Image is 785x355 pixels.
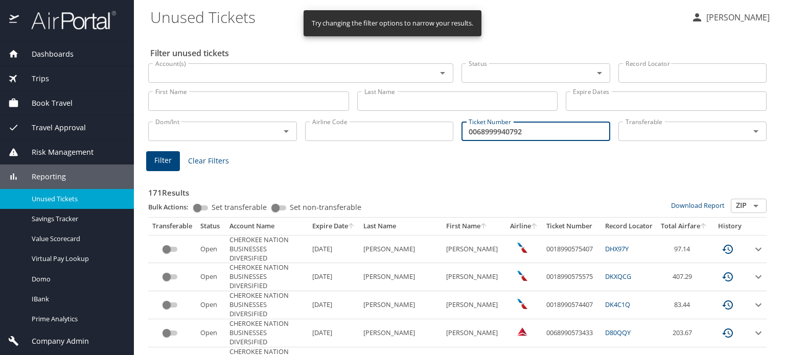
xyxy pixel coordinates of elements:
[308,235,359,263] td: [DATE]
[359,218,442,235] th: Last Name
[19,336,89,347] span: Company Admin
[19,122,86,133] span: Travel Approval
[148,202,197,211] p: Bulk Actions:
[146,151,180,171] button: Filter
[148,181,767,199] h3: 171 Results
[657,319,711,347] td: 203.67
[442,319,506,347] td: [PERSON_NAME]
[225,263,308,291] td: CHEROKEE NATION BUSINESSES DIVERSIFIED
[308,218,359,235] th: Expire Date
[188,155,229,168] span: Clear Filters
[225,319,308,347] td: CHEROKEE NATION BUSINESSES DIVERSIFIED
[32,234,122,244] span: Value Scorecard
[605,244,629,253] a: DHX97Y
[592,66,607,80] button: Open
[687,8,774,27] button: [PERSON_NAME]
[152,222,192,231] div: Transferable
[657,291,711,319] td: 83.44
[671,201,725,210] a: Download Report
[196,218,225,235] th: Status
[32,214,122,224] span: Savings Tracker
[212,204,267,211] span: Set transferable
[359,235,442,263] td: [PERSON_NAME]
[517,243,527,253] img: American Airlines
[542,263,601,291] td: 0018990575575
[442,218,506,235] th: First Name
[32,254,122,264] span: Virtual Pay Lookup
[196,291,225,319] td: Open
[308,319,359,347] td: [DATE]
[601,218,657,235] th: Record Locator
[752,327,765,339] button: expand row
[749,124,763,138] button: Open
[9,10,20,30] img: icon-airportal.png
[19,98,73,109] span: Book Travel
[752,271,765,283] button: expand row
[225,291,308,319] td: CHEROKEE NATION BUSINESSES DIVERSIFIED
[19,147,94,158] span: Risk Management
[752,243,765,255] button: expand row
[657,263,711,291] td: 407.29
[32,314,122,324] span: Prime Analytics
[150,1,683,33] h1: Unused Tickets
[359,263,442,291] td: [PERSON_NAME]
[19,171,66,182] span: Reporting
[308,263,359,291] td: [DATE]
[442,235,506,263] td: [PERSON_NAME]
[290,204,361,211] span: Set non-transferable
[703,11,770,23] p: [PERSON_NAME]
[517,299,527,309] img: American Airlines
[32,194,122,204] span: Unused Tickets
[442,291,506,319] td: [PERSON_NAME]
[359,319,442,347] td: [PERSON_NAME]
[542,235,601,263] td: 0018990575407
[442,263,506,291] td: [PERSON_NAME]
[435,66,450,80] button: Open
[749,199,763,213] button: Open
[531,223,538,230] button: sort
[225,235,308,263] td: CHEROKEE NATION BUSINESSES DIVERSIFIED
[359,291,442,319] td: [PERSON_NAME]
[542,218,601,235] th: Ticket Number
[711,218,748,235] th: History
[19,73,49,84] span: Trips
[19,49,74,60] span: Dashboards
[605,328,631,337] a: D80QQY
[605,272,631,281] a: DKXQCG
[700,223,707,230] button: sort
[542,291,601,319] td: 0018990574407
[480,223,488,230] button: sort
[20,10,116,30] img: airportal-logo.png
[752,299,765,311] button: expand row
[225,218,308,235] th: Account Name
[154,154,172,167] span: Filter
[657,218,711,235] th: Total Airfare
[196,319,225,347] td: Open
[312,13,473,33] div: Try changing the filter options to narrow your results.
[348,223,355,230] button: sort
[279,124,293,138] button: Open
[196,235,225,263] td: Open
[517,326,527,337] img: Delta Airlines
[32,274,122,284] span: Domo
[196,263,225,291] td: Open
[506,218,542,235] th: Airline
[184,152,233,171] button: Clear Filters
[657,235,711,263] td: 97.14
[542,319,601,347] td: 0068990573433
[308,291,359,319] td: [DATE]
[150,45,769,61] h2: Filter unused tickets
[605,300,630,309] a: DK4C1Q
[517,271,527,281] img: American Airlines
[32,294,122,304] span: IBank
